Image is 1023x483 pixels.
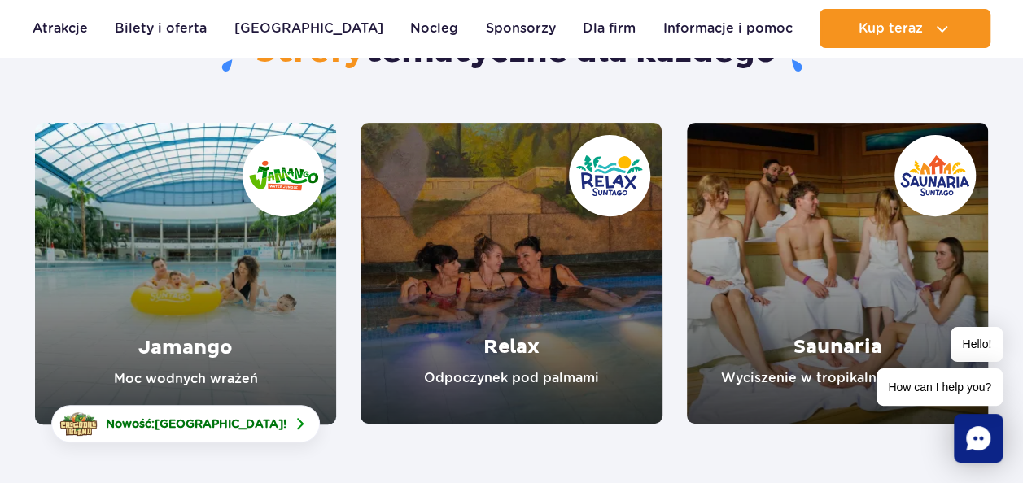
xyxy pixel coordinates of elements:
a: Sponsorzy [486,9,556,48]
a: Nowość:[GEOGRAPHIC_DATA]! [51,405,320,442]
span: How can I help you? [877,368,1003,406]
a: [GEOGRAPHIC_DATA] [234,9,383,48]
a: Relax [361,123,662,424]
button: Kup teraz [820,9,990,48]
a: Dla firm [583,9,636,48]
a: Atrakcje [33,9,88,48]
a: Saunaria [687,123,988,424]
span: Nowość: ! [106,416,286,432]
a: Bilety i oferta [115,9,207,48]
div: Chat [954,414,1003,463]
a: Jamango [35,123,336,424]
span: Hello! [951,327,1003,362]
span: [GEOGRAPHIC_DATA] [155,417,283,430]
a: Nocleg [410,9,458,48]
span: Kup teraz [858,21,922,36]
a: Informacje i pomoc [663,9,793,48]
